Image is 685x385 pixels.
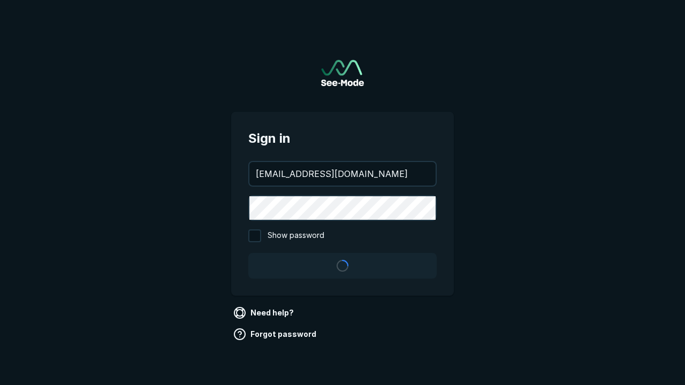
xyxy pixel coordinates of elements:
img: See-Mode Logo [321,60,364,86]
span: Show password [268,229,324,242]
a: Forgot password [231,326,321,343]
a: Go to sign in [321,60,364,86]
span: Sign in [248,129,437,148]
a: Need help? [231,304,298,321]
input: your@email.com [249,162,436,186]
